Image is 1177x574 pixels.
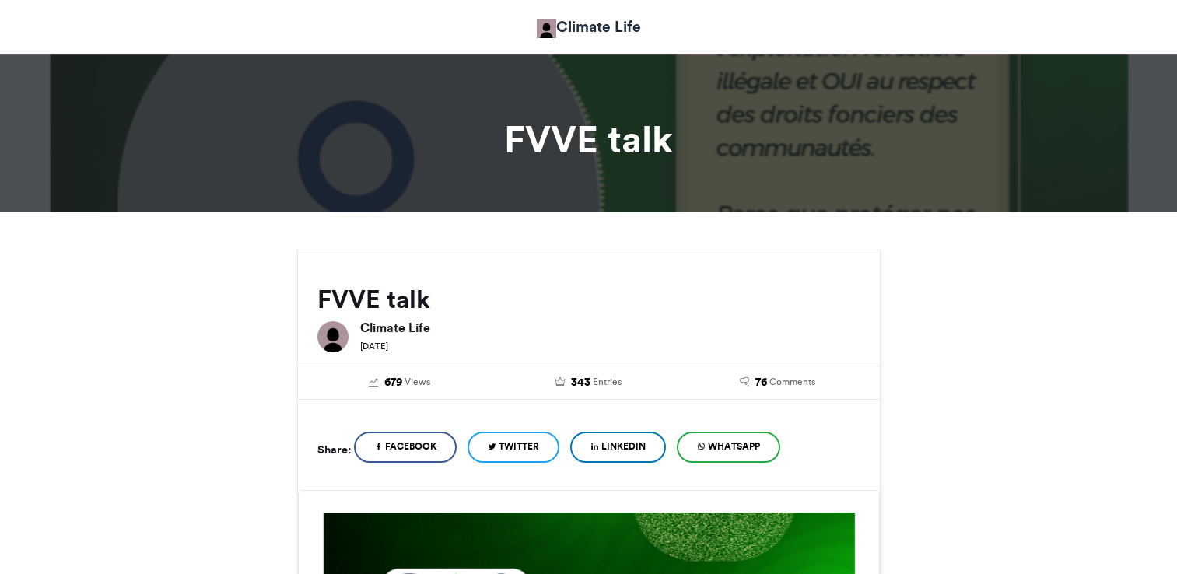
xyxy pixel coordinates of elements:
[360,321,860,334] h6: Climate Life
[506,374,671,391] a: 343 Entries
[570,432,666,463] a: LinkedIn
[755,374,767,391] span: 76
[317,374,483,391] a: 679 Views
[571,374,590,391] span: 343
[405,375,430,389] span: Views
[317,321,349,352] img: Climate Life
[317,439,351,460] h5: Share:
[384,374,402,391] span: 679
[537,19,556,38] img: Climate Life
[708,439,760,453] span: WhatsApp
[677,432,780,463] a: WhatsApp
[317,285,860,313] h2: FVVE talk
[593,375,622,389] span: Entries
[769,375,815,389] span: Comments
[385,439,436,453] span: Facebook
[695,374,860,391] a: 76 Comments
[537,16,641,38] a: Climate Life
[157,121,1021,158] h1: FVVE talk
[499,439,539,453] span: Twitter
[468,432,559,463] a: Twitter
[354,432,457,463] a: Facebook
[601,439,646,453] span: LinkedIn
[360,341,388,352] small: [DATE]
